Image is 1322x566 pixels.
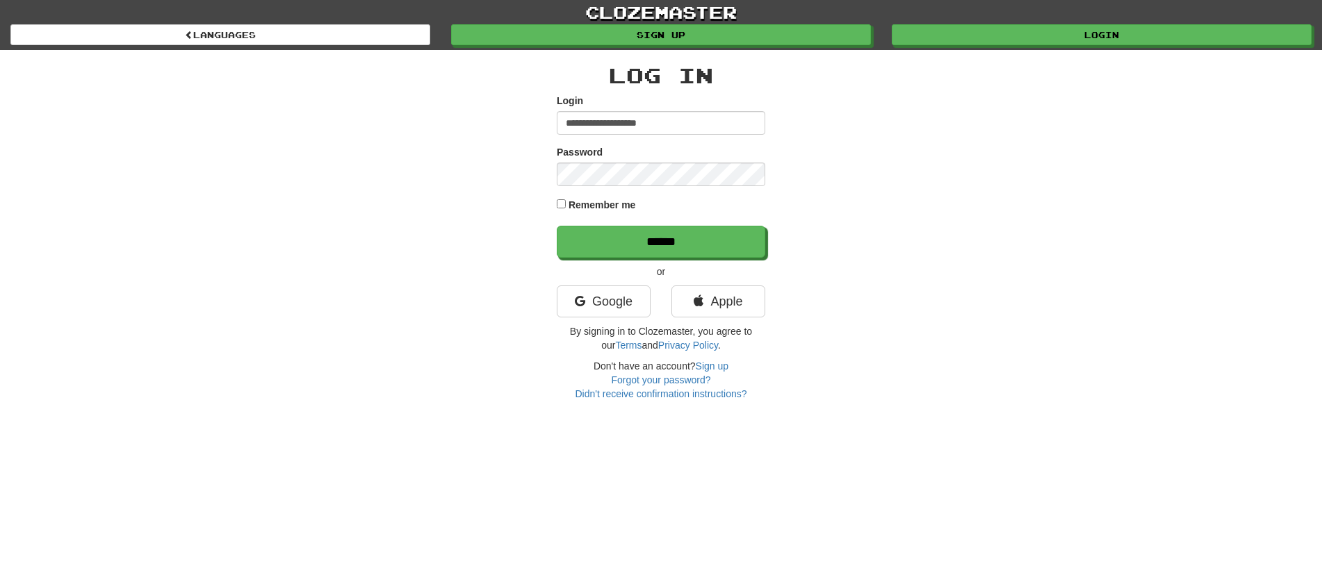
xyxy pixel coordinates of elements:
p: By signing in to Clozemaster, you agree to our and . [557,324,765,352]
p: or [557,265,765,278]
label: Remember me [569,198,636,212]
a: Privacy Policy [658,340,718,351]
a: Forgot your password? [611,374,710,385]
a: Sign up [451,24,871,45]
h2: Log In [557,64,765,87]
a: Login [892,24,1312,45]
a: Languages [10,24,430,45]
label: Password [557,145,603,159]
div: Don't have an account? [557,359,765,401]
a: Sign up [696,360,728,372]
a: Apple [671,285,765,317]
a: Didn't receive confirmation instructions? [575,388,746,399]
a: Google [557,285,651,317]
a: Terms [615,340,642,351]
label: Login [557,94,583,108]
